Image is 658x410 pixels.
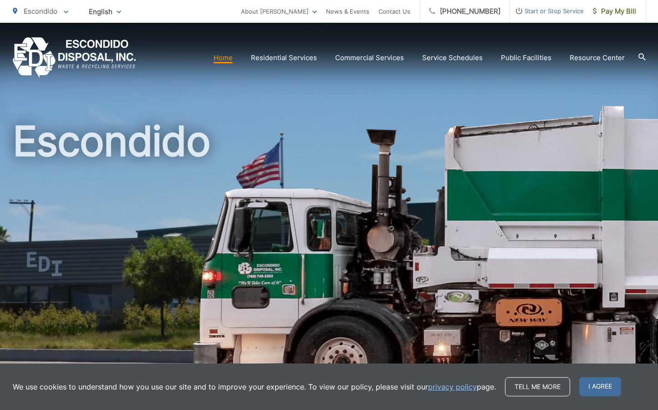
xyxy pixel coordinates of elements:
[505,377,570,396] a: Tell me more
[422,52,483,63] a: Service Schedules
[428,381,477,392] a: privacy policy
[326,6,369,17] a: News & Events
[24,7,57,15] span: Escondido
[335,52,404,63] a: Commercial Services
[251,52,317,63] a: Residential Services
[593,6,636,17] span: Pay My Bill
[579,377,621,396] span: I agree
[13,381,496,392] p: We use cookies to understand how you use our site and to improve your experience. To view our pol...
[378,6,410,17] a: Contact Us
[570,52,625,63] a: Resource Center
[13,37,136,78] a: EDCD logo. Return to the homepage.
[82,4,128,20] span: English
[241,6,317,17] a: About [PERSON_NAME]
[214,52,233,63] a: Home
[13,118,646,407] h1: Escondido
[501,52,551,63] a: Public Facilities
